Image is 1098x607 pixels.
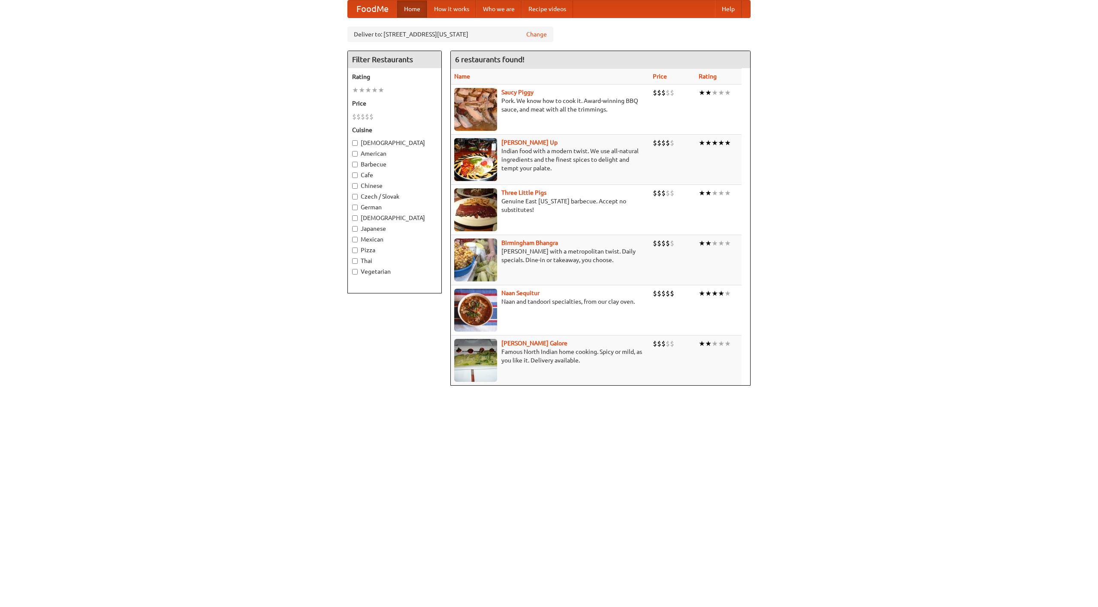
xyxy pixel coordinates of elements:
[653,339,657,348] li: $
[352,99,437,108] h5: Price
[670,138,674,148] li: $
[670,239,674,248] li: $
[653,239,657,248] li: $
[657,339,661,348] li: $
[348,0,397,18] a: FoodMe
[526,30,547,39] a: Change
[661,88,666,97] li: $
[705,339,712,348] li: ★
[455,55,525,63] ng-pluralize: 6 restaurants found!
[718,289,724,298] li: ★
[666,239,670,248] li: $
[657,188,661,198] li: $
[352,192,437,201] label: Czech / Slovak
[705,138,712,148] li: ★
[352,126,437,134] h5: Cuisine
[352,112,356,121] li: $
[427,0,476,18] a: How it works
[352,203,437,211] label: German
[347,27,553,42] div: Deliver to: [STREET_ADDRESS][US_STATE]
[657,239,661,248] li: $
[724,289,731,298] li: ★
[454,347,646,365] p: Famous North Indian home cooking. Spicy or mild, as you like it. Delivery available.
[699,339,705,348] li: ★
[501,290,540,296] a: Naan Sequitur
[653,289,657,298] li: $
[454,88,497,131] img: saucy.jpg
[501,89,534,96] a: Saucy Piggy
[378,85,384,95] li: ★
[657,138,661,148] li: $
[712,289,718,298] li: ★
[699,188,705,198] li: ★
[454,138,497,181] img: curryup.jpg
[352,235,437,244] label: Mexican
[352,248,358,253] input: Pizza
[361,112,365,121] li: $
[501,239,558,246] a: Birmingham Bhangra
[454,239,497,281] img: bhangra.jpg
[661,188,666,198] li: $
[352,85,359,95] li: ★
[352,257,437,265] label: Thai
[359,85,365,95] li: ★
[666,88,670,97] li: $
[476,0,522,18] a: Who we are
[666,138,670,148] li: $
[718,239,724,248] li: ★
[454,188,497,231] img: littlepigs.jpg
[501,189,546,196] a: Three Little Pigs
[352,139,437,147] label: [DEMOGRAPHIC_DATA]
[705,289,712,298] li: ★
[699,289,705,298] li: ★
[699,239,705,248] li: ★
[666,289,670,298] li: $
[356,112,361,121] li: $
[661,289,666,298] li: $
[454,197,646,214] p: Genuine East [US_STATE] barbecue. Accept no substitutes!
[352,237,358,242] input: Mexican
[718,88,724,97] li: ★
[666,339,670,348] li: $
[454,339,497,382] img: currygalore.jpg
[454,247,646,264] p: [PERSON_NAME] with a metropolitan twist. Daily specials. Dine-in or takeaway, you choose.
[352,171,437,179] label: Cafe
[454,297,646,306] p: Naan and tandoori specialties, from our clay oven.
[724,88,731,97] li: ★
[352,72,437,81] h5: Rating
[724,188,731,198] li: ★
[352,226,358,232] input: Japanese
[661,239,666,248] li: $
[352,205,358,210] input: German
[666,188,670,198] li: $
[397,0,427,18] a: Home
[501,139,558,146] a: [PERSON_NAME] Up
[365,112,369,121] li: $
[724,138,731,148] li: ★
[712,88,718,97] li: ★
[699,88,705,97] li: ★
[657,88,661,97] li: $
[352,181,437,190] label: Chinese
[352,269,358,275] input: Vegetarian
[454,289,497,332] img: naansequitur.jpg
[653,73,667,80] a: Price
[670,88,674,97] li: $
[352,172,358,178] input: Cafe
[352,224,437,233] label: Japanese
[712,138,718,148] li: ★
[352,246,437,254] label: Pizza
[352,258,358,264] input: Thai
[352,162,358,167] input: Barbecue
[348,51,441,68] h4: Filter Restaurants
[352,183,358,189] input: Chinese
[705,239,712,248] li: ★
[352,214,437,222] label: [DEMOGRAPHIC_DATA]
[661,339,666,348] li: $
[365,85,371,95] li: ★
